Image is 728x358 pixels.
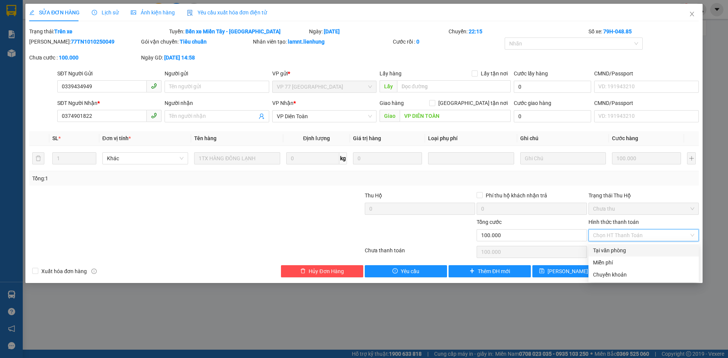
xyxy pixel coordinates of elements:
div: Người gửi [165,69,269,78]
button: save[PERSON_NAME] thay đổi [532,265,615,277]
span: VP Diên Toàn [277,111,372,122]
span: Chưa thu [593,203,694,214]
b: Bến xe Miền Tây - [GEOGRAPHIC_DATA] [185,28,281,34]
span: Cước hàng [612,135,638,141]
span: Lấy [380,80,397,92]
div: Cước rồi : [393,38,503,46]
button: plus [687,152,695,164]
span: close [689,11,695,17]
img: icon [187,10,193,16]
b: lamnt.lienhung [288,39,325,45]
div: Gói vận chuyển: [141,38,251,46]
span: Tên hàng [194,135,217,141]
span: clock-circle [92,10,97,15]
b: 79H-048.85 [603,28,632,34]
button: deleteHủy Đơn Hàng [281,265,363,277]
input: Dọc đường [400,110,511,122]
span: SL [52,135,58,141]
span: kg [339,152,347,164]
div: SĐT Người Gửi [57,69,162,78]
input: Ghi Chú [520,152,606,164]
button: plusThêm ĐH mới [449,265,531,277]
span: Khác [107,153,184,164]
span: Chọn HT Thanh Toán [593,230,694,241]
span: Lịch sử [92,9,119,16]
span: [GEOGRAPHIC_DATA] tận nơi [435,99,511,107]
span: Hủy Đơn Hàng [309,267,344,275]
button: delete [32,152,44,164]
span: Đơn vị tính [102,135,131,141]
div: Chưa cước : [29,53,140,62]
div: Trạng thái: [28,27,168,36]
span: exclamation-circle [392,268,398,274]
div: Người nhận [165,99,269,107]
b: 22:15 [469,28,482,34]
div: Nhân viên tạo: [253,38,391,46]
span: Tổng cước [477,219,502,225]
span: Yêu cầu [401,267,419,275]
span: Thu Hộ [365,192,382,199]
span: VP 77 Thái Nguyên [277,81,372,92]
span: phone [151,83,157,89]
input: Cước lấy hàng [514,81,591,93]
span: Ảnh kiện hàng [131,9,175,16]
div: [PERSON_NAME]: [29,38,140,46]
div: Số xe: [588,27,700,36]
span: [PERSON_NAME] thay đổi [548,267,608,275]
b: [DATE] 14:58 [164,55,195,61]
span: delete [300,268,306,274]
div: Chưa thanh toán [364,246,476,260]
input: 0 [612,152,681,164]
div: Chuyển khoản [593,270,694,279]
span: Xuất hóa đơn hàng [38,267,90,275]
label: Cước giao hàng [514,100,551,106]
span: Yêu cầu xuất hóa đơn điện tử [187,9,267,16]
span: Giao hàng [380,100,404,106]
span: Lấy hàng [380,70,402,77]
div: Tuyến: [168,27,308,36]
input: Cước giao hàng [514,110,591,122]
label: Cước lấy hàng [514,70,548,77]
span: Định lượng [303,135,330,141]
div: Tại văn phòng [593,246,694,255]
label: Hình thức thanh toán [588,219,639,225]
span: picture [131,10,136,15]
span: Giao [380,110,400,122]
b: [DATE] [324,28,340,34]
span: edit [29,10,35,15]
button: exclamation-circleYêu cầu [365,265,447,277]
div: VP gửi [272,69,377,78]
div: CMND/Passport [594,99,698,107]
b: 0 [416,39,419,45]
span: Phí thu hộ khách nhận trả [483,191,550,200]
span: VP Nhận [272,100,293,106]
b: Tiêu chuẩn [180,39,207,45]
span: Thêm ĐH mới [478,267,510,275]
div: Ngày: [308,27,448,36]
span: Giá trị hàng [353,135,381,141]
div: Trạng thái Thu Hộ [588,191,699,200]
span: info-circle [91,269,97,274]
div: Tổng: 1 [32,174,281,183]
span: phone [151,113,157,119]
div: Ngày GD: [141,53,251,62]
input: VD: Bàn, Ghế [194,152,280,164]
th: Loại phụ phí [425,131,517,146]
div: Miễn phí [593,258,694,267]
span: save [539,268,544,274]
b: 77TN1010250049 [71,39,115,45]
div: SĐT Người Nhận [57,99,162,107]
b: 100.000 [59,55,78,61]
span: Lấy tận nơi [478,69,511,78]
div: Chuyến: [448,27,588,36]
input: 0 [353,152,422,164]
span: SỬA ĐƠN HÀNG [29,9,80,16]
th: Ghi chú [517,131,609,146]
input: Dọc đường [397,80,511,92]
span: user-add [259,113,265,119]
button: Close [681,4,703,25]
div: CMND/Passport [594,69,698,78]
span: plus [469,268,475,274]
b: Trên xe [54,28,72,34]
